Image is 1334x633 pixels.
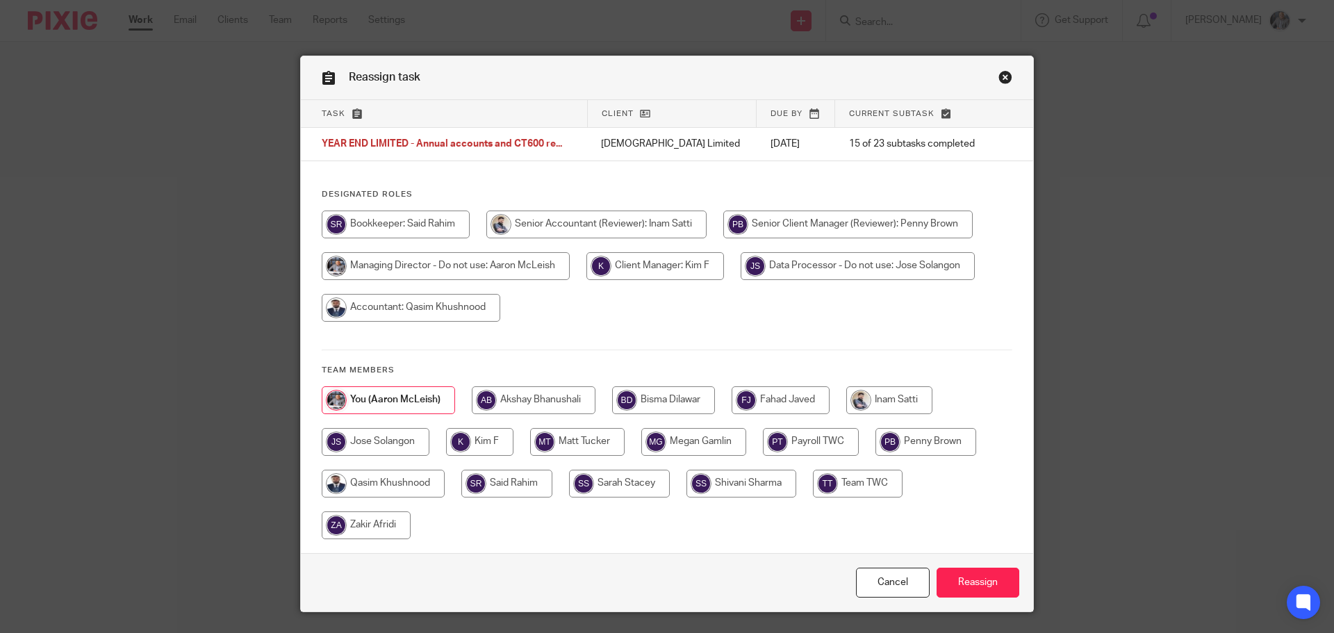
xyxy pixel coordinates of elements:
span: Client [602,110,634,117]
span: YEAR END LIMITED - Annual accounts and CT600 re... [322,140,562,149]
a: Close this dialog window [998,70,1012,89]
input: Reassign [937,568,1019,598]
span: Reassign task [349,72,420,83]
p: [DEMOGRAPHIC_DATA] Limited [601,137,743,151]
td: 15 of 23 subtasks completed [835,128,991,161]
a: Close this dialog window [856,568,930,598]
p: [DATE] [771,137,821,151]
span: Task [322,110,345,117]
span: Due by [771,110,802,117]
h4: Designated Roles [322,189,1012,200]
h4: Team members [322,365,1012,376]
span: Current subtask [849,110,934,117]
